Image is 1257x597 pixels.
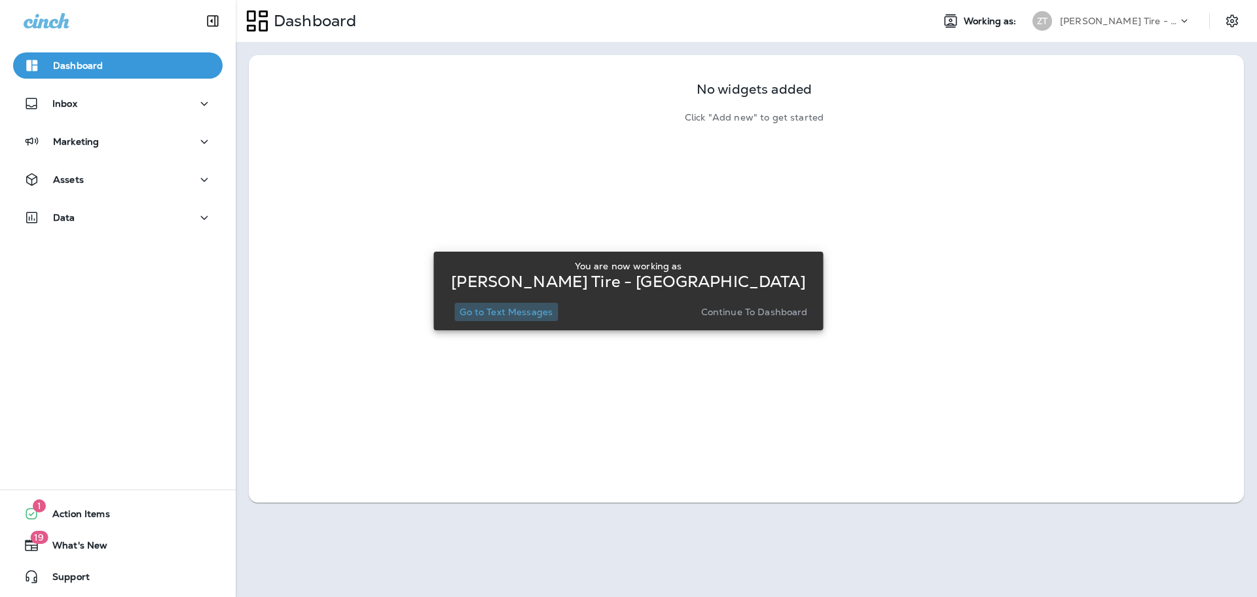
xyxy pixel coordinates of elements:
button: 19What's New [13,532,223,558]
span: Working as: [964,16,1019,27]
button: Inbox [13,90,223,117]
p: [PERSON_NAME] Tire - [GEOGRAPHIC_DATA] [1060,16,1178,26]
span: 1 [33,499,46,512]
button: 1Action Items [13,501,223,527]
div: ZT [1032,11,1052,31]
span: 19 [30,531,48,544]
p: Go to Text Messages [460,307,553,317]
p: Inbox [52,98,77,109]
button: Collapse Sidebar [194,8,231,34]
p: Data [53,212,75,223]
button: Data [13,204,223,231]
button: Dashboard [13,52,223,79]
button: Marketing [13,128,223,155]
button: Continue to Dashboard [696,303,813,321]
p: Continue to Dashboard [701,307,808,317]
button: Go to Text Messages [454,303,558,321]
span: Support [39,571,90,587]
button: Support [13,564,223,590]
p: You are now working as [575,261,682,271]
p: Dashboard [53,60,103,71]
span: Action Items [39,509,110,524]
p: Dashboard [268,11,356,31]
p: [PERSON_NAME] Tire - [GEOGRAPHIC_DATA] [451,277,805,287]
button: Settings [1220,9,1244,33]
button: Assets [13,166,223,193]
p: Marketing [53,136,99,147]
span: What's New [39,540,107,556]
p: Assets [53,174,84,185]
